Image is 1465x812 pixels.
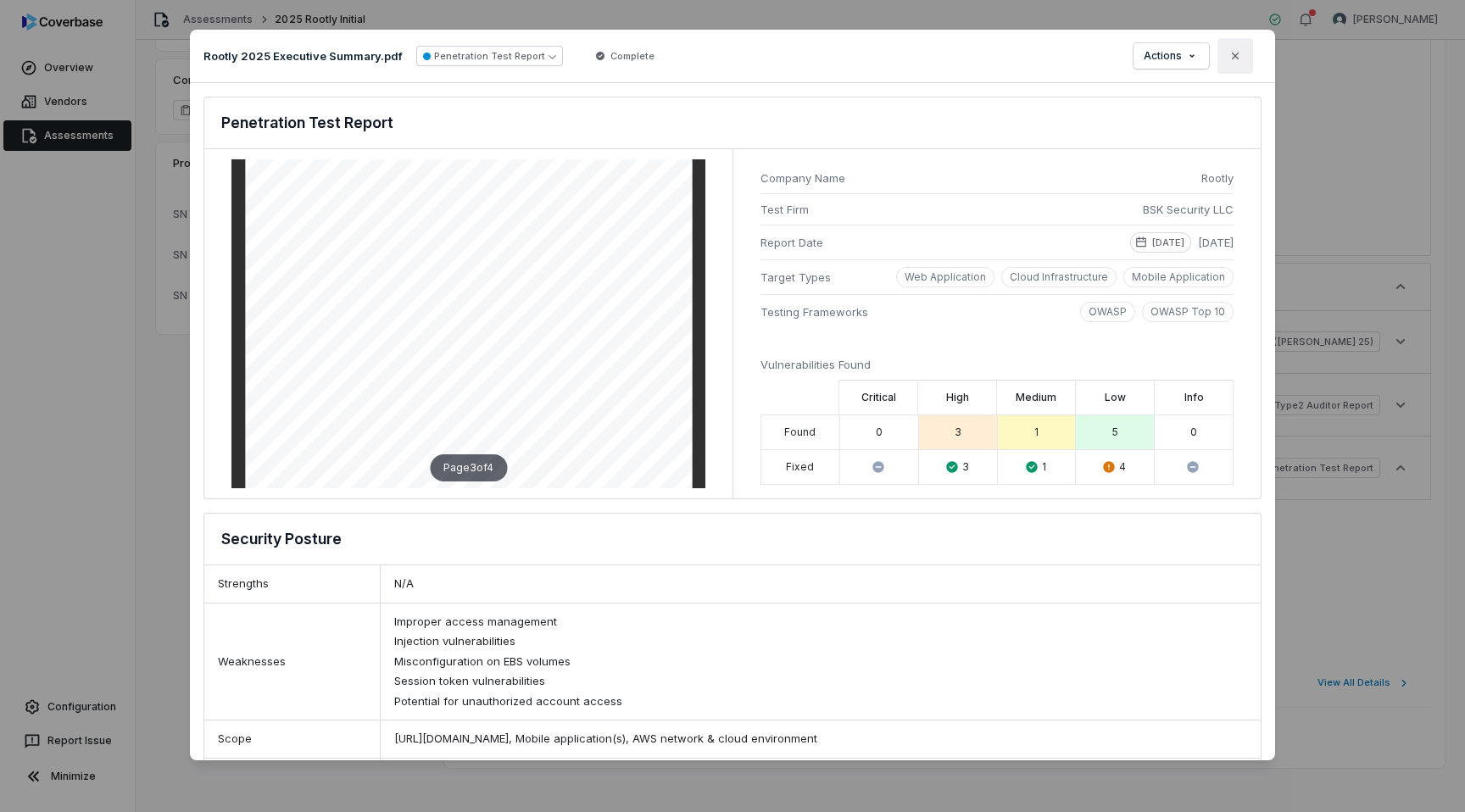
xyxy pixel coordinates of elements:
[786,460,814,474] div: Fixed
[1132,270,1225,284] p: Mobile Application
[876,425,883,439] div: 0
[760,170,1188,186] span: Company Name
[955,425,961,439] div: 3
[1152,236,1184,249] p: [DATE]
[204,565,381,603] div: Strengths
[610,49,655,63] span: Complete
[1198,234,1234,253] span: [DATE]
[1143,201,1234,218] span: BSK Security LLC
[1034,425,1039,439] div: 1
[760,269,883,286] span: Target Types
[430,454,507,481] div: Page 3 of 4
[861,391,896,404] label: Critical
[416,46,563,66] button: Penetration Test Report
[760,234,1117,251] span: Report Date
[394,653,1247,670] div: Misconfiguration on EBS volumes
[1027,460,1046,474] div: 1
[394,693,1247,710] div: Potential for unauthorized account access
[1190,425,1197,439] div: 0
[221,527,342,551] h3: Security Posture
[394,614,1247,631] div: Improper access management
[1201,170,1234,186] span: Rootly
[394,673,1247,690] div: Session token vulnerabilities
[760,303,1067,320] span: Testing Frameworks
[905,270,986,284] p: Web Application
[760,358,871,371] span: Vulnerabilities Found
[1144,49,1182,63] span: Actions
[1134,43,1209,69] button: Actions
[760,201,1129,218] span: Test Firm
[1089,305,1127,319] p: OWASP
[381,720,1261,758] div: [URL][DOMAIN_NAME], Mobile application(s), AWS network & cloud environment
[203,48,403,64] p: Rootly 2025 Executive Summary.pdf
[204,603,381,720] div: Weaknesses
[1111,425,1118,439] div: 5
[1105,391,1126,404] label: Low
[381,565,1261,603] div: N/A
[1150,305,1225,319] p: OWASP Top 10
[784,425,816,439] div: Found
[1016,391,1056,404] label: Medium
[221,111,393,135] h3: Penetration Test Report
[204,720,381,758] div: Scope
[1010,270,1108,284] p: Cloud Infrastructure
[1104,460,1126,474] div: 4
[1184,391,1204,404] label: Info
[946,391,969,404] label: High
[947,460,969,474] div: 3
[394,633,1247,650] div: Injection vulnerabilities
